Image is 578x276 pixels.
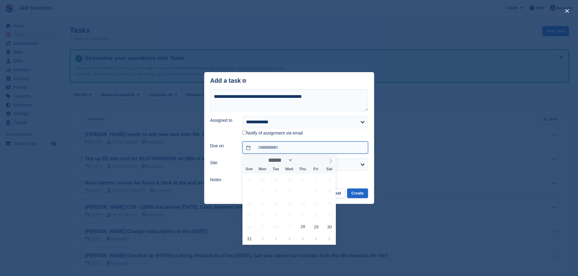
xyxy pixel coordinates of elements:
span: August 17, 2025 [244,209,255,221]
span: August 14, 2025 [297,197,309,209]
span: August 2, 2025 [323,174,335,185]
span: September 2, 2025 [270,233,282,244]
img: icon-info-grey-7440780725fd019a000dd9b08b2336e03edf1995a4989e88bcd33f0948082b44.svg [242,79,246,83]
span: Thu [296,167,309,171]
span: August 30, 2025 [323,221,335,233]
span: August 18, 2025 [257,209,269,221]
span: Sat [323,167,336,171]
span: July 30, 2025 [284,174,296,185]
label: Notify of assignment via email [242,131,303,136]
span: August 26, 2025 [270,221,282,233]
div: Add a task [210,77,246,84]
input: Notify of assignment via email [242,131,246,135]
button: Create [347,188,368,198]
span: August 29, 2025 [310,221,322,233]
span: July 29, 2025 [270,174,282,185]
span: August 28, 2025 [297,221,309,233]
span: September 1, 2025 [257,233,269,244]
span: August 15, 2025 [310,197,322,209]
input: Year [293,157,312,163]
span: Tue [269,167,282,171]
span: Fri [309,167,323,171]
span: July 31, 2025 [297,174,309,185]
span: August 22, 2025 [310,209,322,221]
span: August 5, 2025 [270,185,282,197]
span: August 10, 2025 [244,197,255,209]
span: August 1, 2025 [310,174,322,185]
span: September 5, 2025 [310,233,322,244]
span: August 27, 2025 [284,221,296,233]
span: August 31, 2025 [244,233,255,244]
span: Mon [256,167,269,171]
span: August 19, 2025 [270,209,282,221]
label: Due on [210,143,235,149]
span: August 21, 2025 [297,209,309,221]
span: August 6, 2025 [284,185,296,197]
span: Wed [282,167,296,171]
span: August 4, 2025 [257,185,269,197]
span: August 3, 2025 [244,185,255,197]
span: August 20, 2025 [284,209,296,221]
span: July 27, 2025 [244,174,255,185]
span: September 3, 2025 [284,233,296,244]
button: close [562,6,572,16]
span: August 25, 2025 [257,221,269,233]
span: August 23, 2025 [323,209,335,221]
span: September 4, 2025 [297,233,309,244]
span: August 7, 2025 [297,185,309,197]
span: August 8, 2025 [310,185,322,197]
label: Site [210,160,235,166]
span: August 24, 2025 [244,221,255,233]
label: Notes [210,177,235,183]
span: September 6, 2025 [323,233,335,244]
span: August 12, 2025 [270,197,282,209]
label: Assigned to [210,117,235,124]
span: August 9, 2025 [323,185,335,197]
span: August 13, 2025 [284,197,296,209]
select: Month [266,157,293,163]
span: August 16, 2025 [323,197,335,209]
span: Sun [242,167,256,171]
span: July 28, 2025 [257,174,269,185]
span: August 11, 2025 [257,197,269,209]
